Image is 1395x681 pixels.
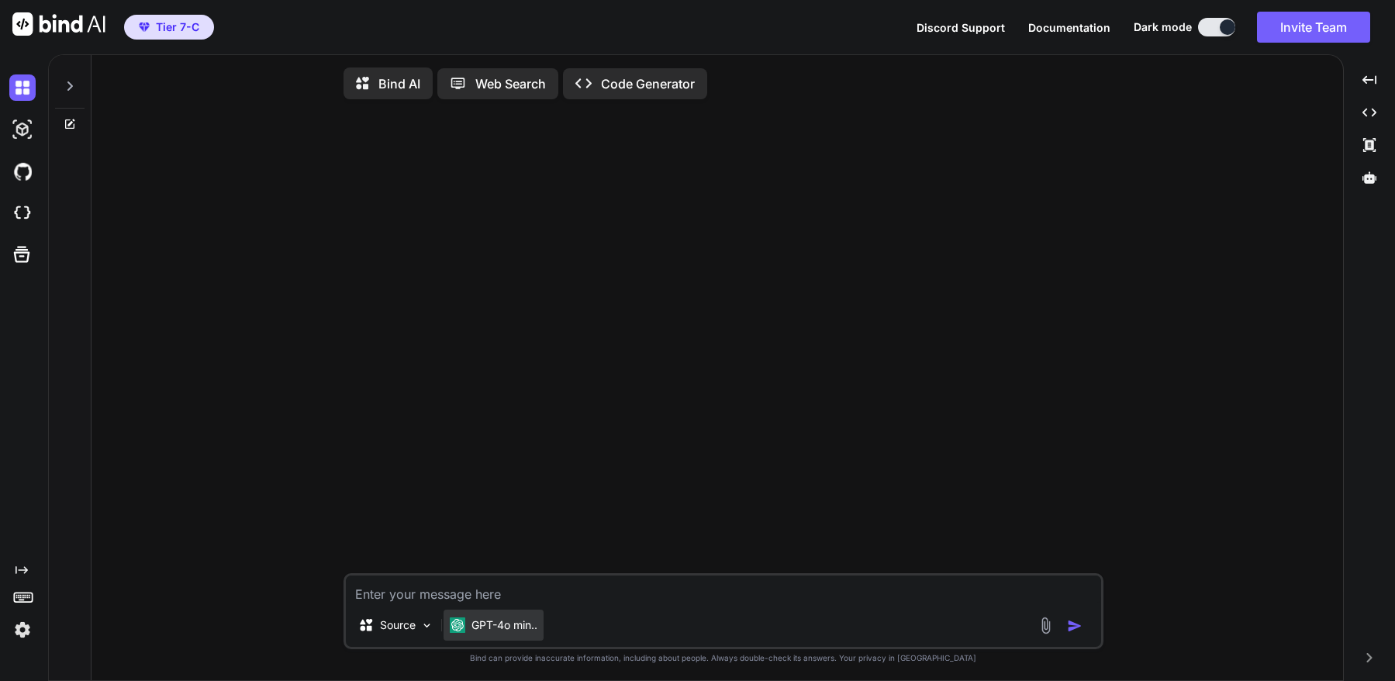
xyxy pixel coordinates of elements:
[917,19,1005,36] button: Discord Support
[380,617,416,633] p: Source
[450,617,465,633] img: GPT-4o mini
[9,200,36,226] img: cloudideIcon
[12,12,105,36] img: Bind AI
[9,74,36,101] img: darkChat
[344,652,1103,664] p: Bind can provide inaccurate information, including about people. Always double-check its answers....
[1037,617,1055,634] img: attachment
[1257,12,1370,43] button: Invite Team
[1028,21,1110,34] span: Documentation
[1028,19,1110,36] button: Documentation
[917,21,1005,34] span: Discord Support
[1134,19,1192,35] span: Dark mode
[9,158,36,185] img: githubDark
[156,19,199,35] span: Tier 7-C
[378,74,420,93] p: Bind AI
[1067,618,1083,634] img: icon
[124,15,214,40] button: premiumTier 7-C
[601,74,695,93] p: Code Generator
[9,617,36,643] img: settings
[9,116,36,143] img: darkAi-studio
[475,74,546,93] p: Web Search
[139,22,150,32] img: premium
[471,617,537,633] p: GPT-4o min..
[420,619,433,632] img: Pick Models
